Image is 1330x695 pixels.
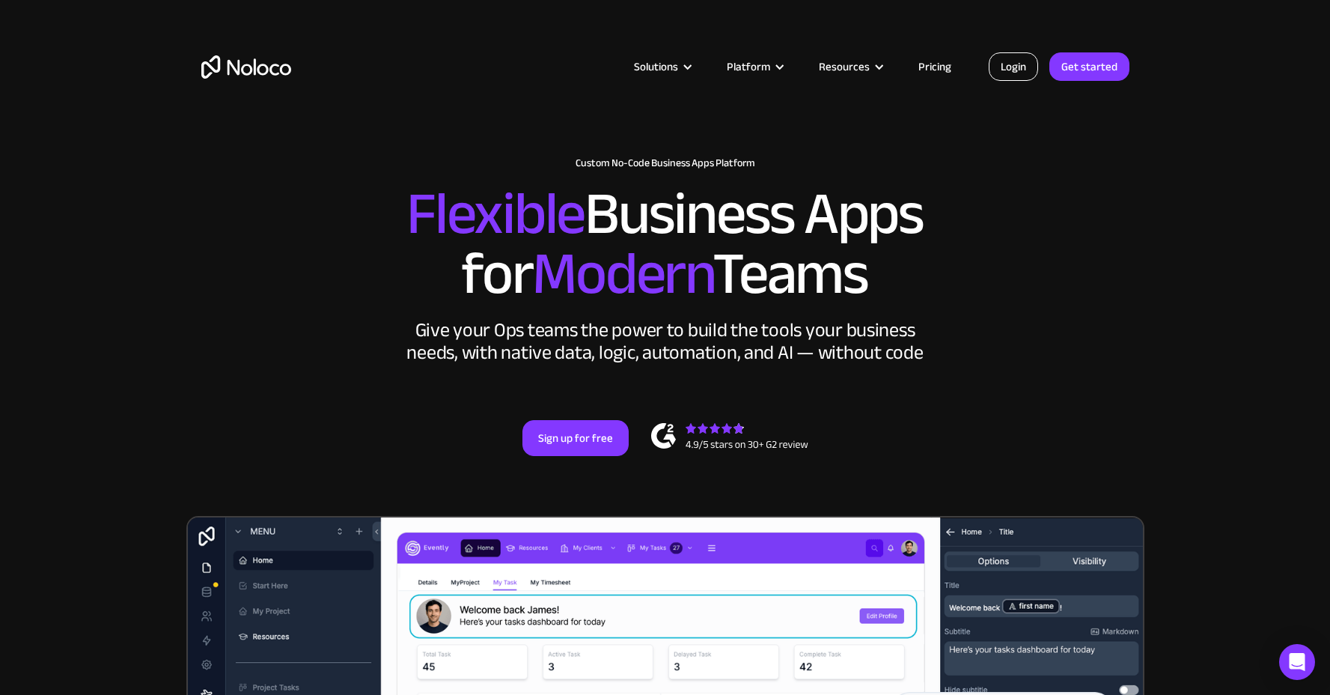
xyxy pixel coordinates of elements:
div: Resources [819,57,870,76]
div: Resources [800,57,900,76]
a: Pricing [900,57,970,76]
div: Give your Ops teams the power to build the tools your business needs, with native data, logic, au... [403,319,927,364]
h1: Custom No-Code Business Apps Platform [201,157,1129,169]
span: Modern [532,218,713,330]
div: Platform [727,57,770,76]
a: home [201,55,291,79]
span: Flexible [406,158,585,270]
h2: Business Apps for Teams [201,184,1129,304]
div: Solutions [615,57,708,76]
a: Sign up for free [522,420,629,456]
div: Solutions [634,57,678,76]
div: Platform [708,57,800,76]
div: Open Intercom Messenger [1279,644,1315,680]
a: Get started [1049,52,1129,81]
a: Login [989,52,1038,81]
